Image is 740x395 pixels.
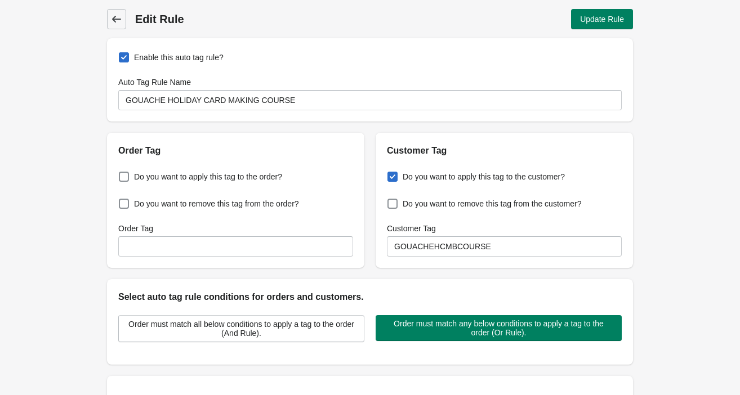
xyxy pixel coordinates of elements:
button: Update Rule [571,9,633,29]
h1: Edit Rule [135,11,368,27]
span: Do you want to remove this tag from the customer? [403,198,581,209]
button: Order must match any below conditions to apply a tag to the order (Or Rule). [376,315,622,341]
span: Update Rule [580,15,624,24]
span: Do you want to apply this tag to the order? [134,171,282,182]
span: Do you want to apply this tag to the customer? [403,171,565,182]
label: Auto Tag Rule Name [118,77,191,88]
span: Order must match any below conditions to apply a tag to the order (Or Rule). [385,319,613,337]
h2: Order Tag [118,144,353,158]
button: Order must match all below conditions to apply a tag to the order (And Rule). [118,315,364,342]
label: Order Tag [118,223,153,234]
h2: Customer Tag [387,144,622,158]
label: Customer Tag [387,223,436,234]
span: Do you want to remove this tag from the order? [134,198,299,209]
h2: Select auto tag rule conditions for orders and customers. [118,290,622,304]
span: Enable this auto tag rule? [134,52,224,63]
span: Order must match all below conditions to apply a tag to the order (And Rule). [128,320,355,338]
